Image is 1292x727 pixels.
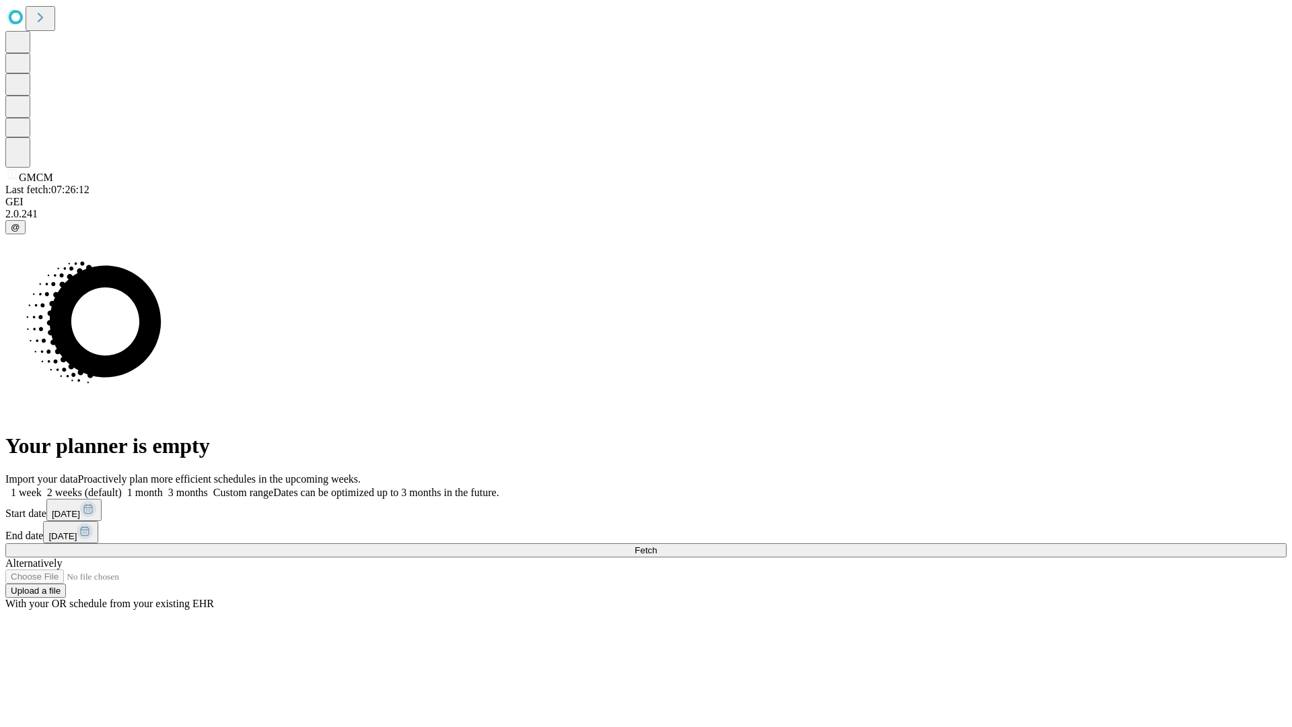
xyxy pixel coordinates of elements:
[5,208,1287,220] div: 2.0.241
[11,222,20,232] span: @
[5,196,1287,208] div: GEI
[11,487,42,498] span: 1 week
[5,473,78,485] span: Import your data
[47,487,122,498] span: 2 weeks (default)
[168,487,208,498] span: 3 months
[127,487,163,498] span: 1 month
[52,509,80,519] span: [DATE]
[19,172,53,183] span: GMCM
[5,434,1287,458] h1: Your planner is empty
[5,521,1287,543] div: End date
[213,487,273,498] span: Custom range
[5,499,1287,521] div: Start date
[48,531,77,541] span: [DATE]
[43,521,98,543] button: [DATE]
[635,545,657,555] span: Fetch
[5,184,89,195] span: Last fetch: 07:26:12
[5,584,66,598] button: Upload a file
[5,220,26,234] button: @
[5,557,62,569] span: Alternatively
[5,543,1287,557] button: Fetch
[78,473,361,485] span: Proactively plan more efficient schedules in the upcoming weeks.
[46,499,102,521] button: [DATE]
[5,598,214,609] span: With your OR schedule from your existing EHR
[273,487,499,498] span: Dates can be optimized up to 3 months in the future.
